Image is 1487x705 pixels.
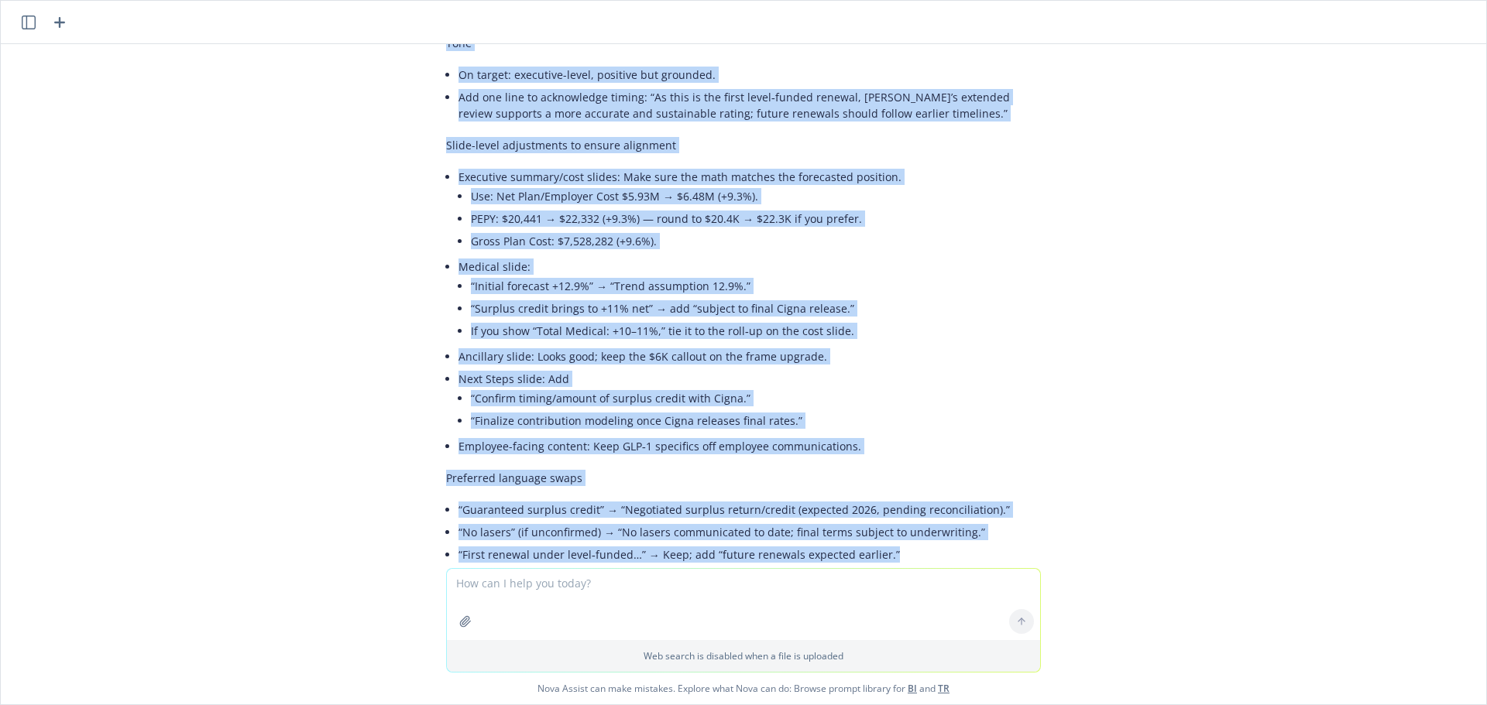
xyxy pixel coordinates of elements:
[471,275,1041,297] li: “Initial forecast +12.9%” → “Trend assumption 12.9%.”
[458,543,1041,566] li: “First renewal under level‑funded…” → Keep; add “future renewals expected earlier.”
[458,166,1041,255] li: Executive summary/cost slides: Make sure the math matches the forecasted position.
[458,63,1041,86] li: On target: executive-level, positive but grounded.
[458,255,1041,345] li: Medical slide:
[471,230,1041,252] li: Gross Plan Cost: $7,528,282 (+9.6%).
[938,682,950,695] a: TR
[471,207,1041,230] li: PEPY: $20,441 → $22,332 (+9.3%) — round to $20.4K → $22.3K if you prefer.
[446,470,1041,486] p: Preferred language swaps
[471,297,1041,320] li: “Surplus credit brings to +11% net” → add “subject to final Cigna release.”
[7,672,1480,704] span: Nova Assist can make mistakes. Explore what Nova can do: Browse prompt library for and
[471,185,1041,207] li: Use: Net Plan/Employer Cost $5.93M → $6.48M (+9.3%).
[456,649,1031,662] p: Web search is disabled when a file is uploaded
[458,521,1041,543] li: “No lasers” (if unconfirmed) → “No lasers communicated to date; final terms subject to underwriti...
[458,345,1041,368] li: Ancillary slide: Looks good; keep the $6K callout on the frame upgrade.
[471,387,1041,409] li: “Confirm timing/amount of surplus credit with Cigna.”
[458,368,1041,435] li: Next Steps slide: Add
[471,320,1041,342] li: If you show “Total Medical: +10–11%,” tie it to the roll‑up on the cost slide.
[446,137,1041,153] p: Slide-level adjustments to ensure alignment
[458,498,1041,521] li: “Guaranteed surplus credit” → “Negotiated surplus return/credit (expected 2026, pending reconcili...
[471,409,1041,432] li: “Finalize contribution modeling once Cigna releases final rates.”
[908,682,917,695] a: BI
[458,435,1041,457] li: Employee-facing content: Keep GLP‑1 specifics off employee communications.
[458,86,1041,125] li: Add one line to acknowledge timing: “As this is the first level‑funded renewal, [PERSON_NAME]’s e...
